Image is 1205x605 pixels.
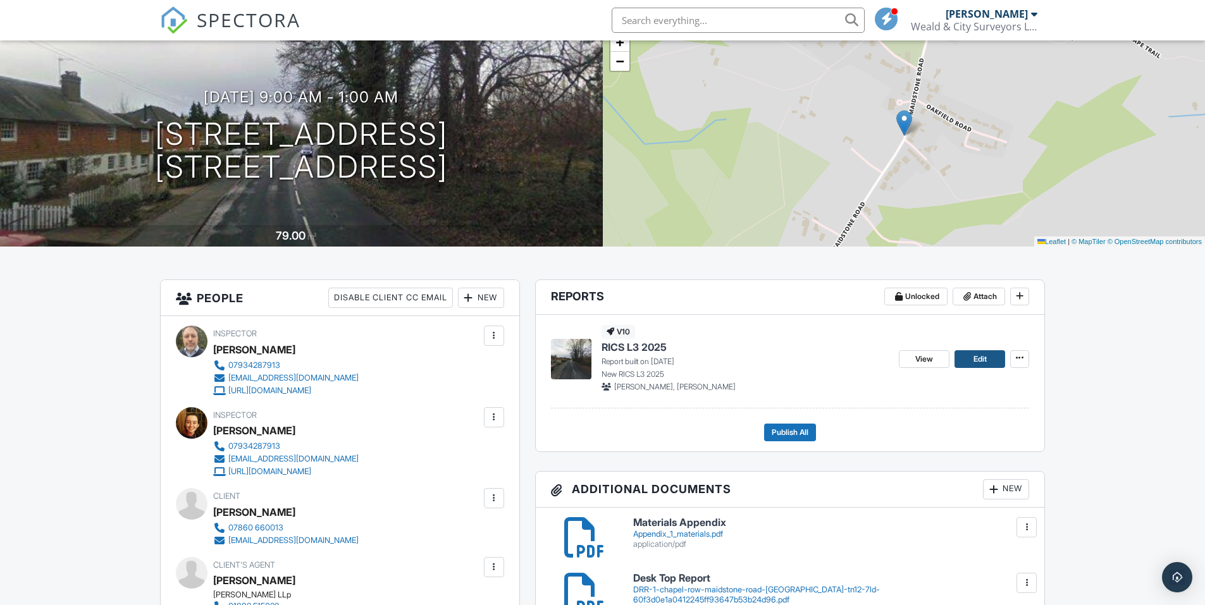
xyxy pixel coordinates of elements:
[213,534,359,547] a: [EMAIL_ADDRESS][DOMAIN_NAME]
[213,410,257,420] span: Inspector
[228,467,311,477] div: [URL][DOMAIN_NAME]
[213,491,240,501] span: Client
[213,440,359,453] a: 07934287913
[610,33,629,52] a: Zoom in
[213,503,295,522] div: [PERSON_NAME]
[612,8,865,33] input: Search everything...
[160,6,188,34] img: The Best Home Inspection Software - Spectora
[213,571,295,590] a: [PERSON_NAME]
[896,110,912,136] img: Marker
[610,52,629,71] a: Zoom out
[228,441,280,451] div: 07934287913
[536,472,1045,508] h3: Additional Documents
[228,535,359,546] div: [EMAIL_ADDRESS][DOMAIN_NAME]
[204,89,399,106] h3: [DATE] 9:00 am - 1:00 am
[1162,562,1192,592] div: Open Intercom Messenger
[1072,238,1106,245] a: © MapTiler
[276,229,306,242] div: 79.00
[228,386,311,396] div: [URL][DOMAIN_NAME]
[213,522,359,534] a: 07860 660013
[213,372,359,384] a: [EMAIL_ADDRESS][DOMAIN_NAME]
[1037,238,1066,245] a: Leaflet
[213,560,275,570] span: Client's Agent
[213,465,359,478] a: [URL][DOMAIN_NAME]
[633,517,1030,549] a: Materials Appendix Appendix_1_materials.pdf application/pdf
[161,280,519,316] h3: People
[228,523,283,533] div: 07860 660013
[615,53,624,69] span: −
[633,585,1030,605] div: DRR-1-chapel-row-maidstone-road-[GEOGRAPHIC_DATA]-tn12-7ld-60f3d0e1a0412245ff93647b53b24d96.pdf
[633,573,1030,584] h6: Desk Top Report
[946,8,1028,20] div: [PERSON_NAME]
[328,288,453,308] div: Disable Client CC Email
[1108,238,1202,245] a: © OpenStreetMap contributors
[983,479,1029,499] div: New
[228,454,359,464] div: [EMAIL_ADDRESS][DOMAIN_NAME]
[213,590,369,600] div: [PERSON_NAME] LLp
[615,34,624,50] span: +
[228,373,359,383] div: [EMAIL_ADDRESS][DOMAIN_NAME]
[197,6,300,33] span: SPECTORA
[213,384,359,397] a: [URL][DOMAIN_NAME]
[633,539,1030,549] div: application/pdf
[213,453,359,465] a: [EMAIL_ADDRESS][DOMAIN_NAME]
[307,232,317,241] span: m²
[633,529,1030,539] div: Appendix_1_materials.pdf
[911,20,1037,33] div: Weald & City Surveyors Limited
[1068,238,1070,245] span: |
[633,517,1030,529] h6: Materials Appendix
[160,17,300,44] a: SPECTORA
[458,288,504,308] div: New
[155,118,448,185] h1: [STREET_ADDRESS] [STREET_ADDRESS]
[213,421,295,440] div: [PERSON_NAME]
[228,360,280,370] div: 07934287913
[213,329,257,338] span: Inspector
[213,340,295,359] div: [PERSON_NAME]
[213,359,359,372] a: 07934287913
